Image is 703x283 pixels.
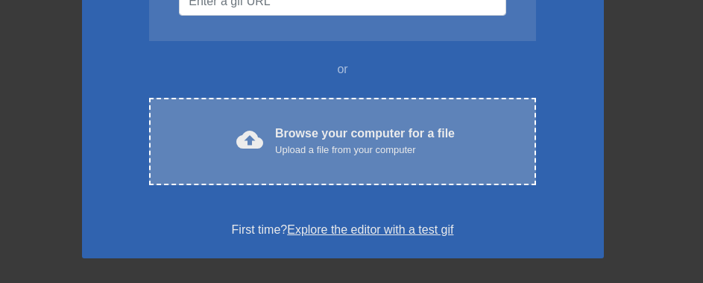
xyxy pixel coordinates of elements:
[275,143,455,158] div: Upload a file from your computer
[101,221,584,239] div: First time?
[236,126,263,153] span: cloud_upload
[287,223,453,236] a: Explore the editor with a test gif
[121,60,565,78] div: or
[275,125,455,158] div: Browse your computer for a file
